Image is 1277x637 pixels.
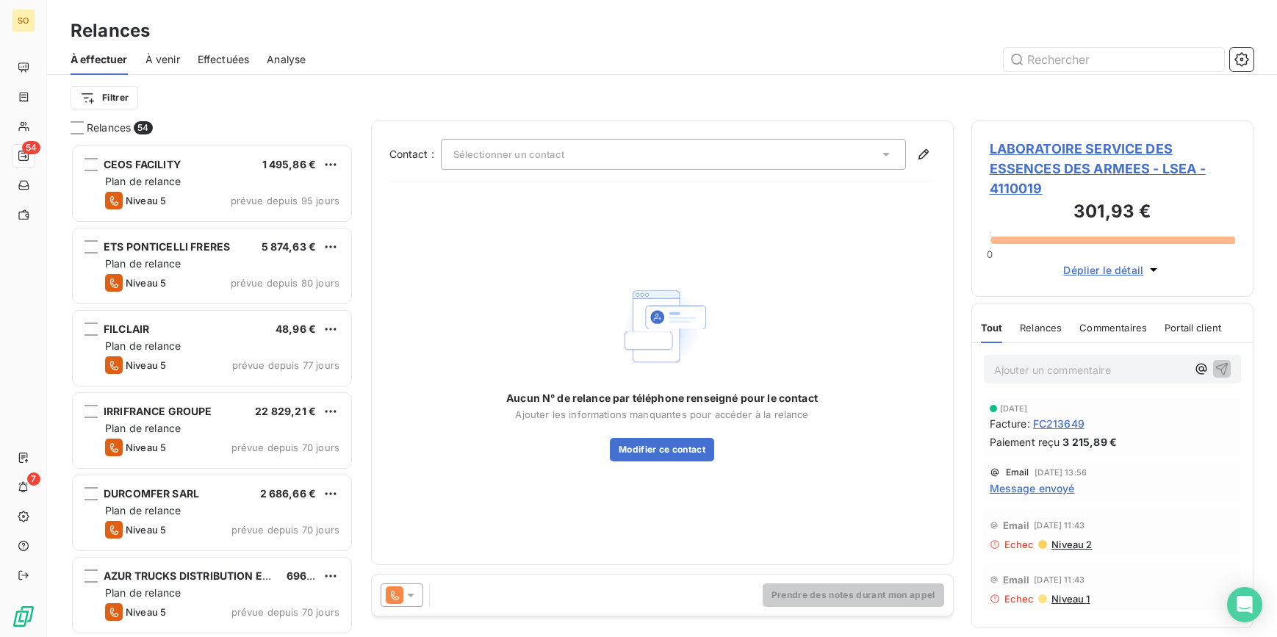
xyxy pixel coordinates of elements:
[1063,262,1143,278] span: Déplier le détail
[231,277,339,289] span: prévue depuis 80 jours
[104,487,199,500] span: DURCOMFER SARL
[12,605,35,628] img: Logo LeanPay
[104,240,230,253] span: ETS PONTICELLI FRERES
[981,322,1003,334] span: Tout
[990,434,1060,450] span: Paiement reçu
[1079,322,1147,334] span: Commentaires
[287,569,334,582] span: 696,53 €
[104,405,212,417] span: IRRIFRANCE GROUPE
[1003,519,1030,531] span: Email
[990,198,1236,228] h3: 301,93 €
[1035,468,1087,477] span: [DATE] 13:56
[276,323,316,335] span: 48,96 €
[104,569,375,582] span: AZUR TRUCKS DISTRIBUTION ET REPARATION (ATDR)
[126,606,166,618] span: Niveau 5
[389,147,441,162] label: Contact :
[71,86,138,109] button: Filtrer
[267,52,306,67] span: Analyse
[12,9,35,32] div: SO
[145,52,180,67] span: À venir
[260,487,317,500] span: 2 686,66 €
[231,195,339,206] span: prévue depuis 95 jours
[987,248,993,260] span: 0
[1050,593,1090,605] span: Niveau 1
[71,144,353,637] div: grid
[105,339,181,352] span: Plan de relance
[615,279,709,374] img: Empty state
[1003,574,1030,586] span: Email
[1050,539,1092,550] span: Niveau 2
[515,409,808,420] span: Ajouter les informations manquantes pour accéder à la relance
[105,504,181,517] span: Plan de relance
[105,257,181,270] span: Plan de relance
[232,359,339,371] span: prévue depuis 77 jours
[255,405,316,417] span: 22 829,21 €
[990,481,1075,496] span: Message envoyé
[1033,416,1084,431] span: FC213649
[71,18,150,44] h3: Relances
[1059,262,1165,278] button: Déplier le détail
[27,472,40,486] span: 7
[1004,48,1224,71] input: Rechercher
[1000,404,1028,413] span: [DATE]
[506,391,818,406] span: Aucun N° de relance par téléphone renseigné pour le contact
[1062,434,1117,450] span: 3 215,89 €
[1004,539,1035,550] span: Echec
[126,442,166,453] span: Niveau 5
[990,416,1030,431] span: Facture :
[990,139,1236,198] span: LABORATOIRE SERVICE DES ESSENCES DES ARMEES - LSEA - 4110019
[87,120,131,135] span: Relances
[231,442,339,453] span: prévue depuis 70 jours
[126,195,166,206] span: Niveau 5
[1165,322,1221,334] span: Portail client
[610,438,714,461] button: Modifier ce contact
[453,148,564,160] span: Sélectionner un contact
[105,175,181,187] span: Plan de relance
[126,524,166,536] span: Niveau 5
[262,240,317,253] span: 5 874,63 €
[22,141,40,154] span: 54
[104,158,181,170] span: CEOS FACILITY
[105,586,181,599] span: Plan de relance
[71,52,128,67] span: À effectuer
[262,158,317,170] span: 1 495,86 €
[763,583,944,607] button: Prendre des notes durant mon appel
[231,606,339,618] span: prévue depuis 70 jours
[104,323,149,335] span: FILCLAIR
[231,524,339,536] span: prévue depuis 70 jours
[198,52,250,67] span: Effectuées
[1006,468,1029,477] span: Email
[1034,575,1084,584] span: [DATE] 11:43
[1020,322,1062,334] span: Relances
[1227,587,1262,622] div: Open Intercom Messenger
[105,422,181,434] span: Plan de relance
[134,121,152,134] span: 54
[126,277,166,289] span: Niveau 5
[1034,521,1084,530] span: [DATE] 11:43
[1004,593,1035,605] span: Echec
[126,359,166,371] span: Niveau 5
